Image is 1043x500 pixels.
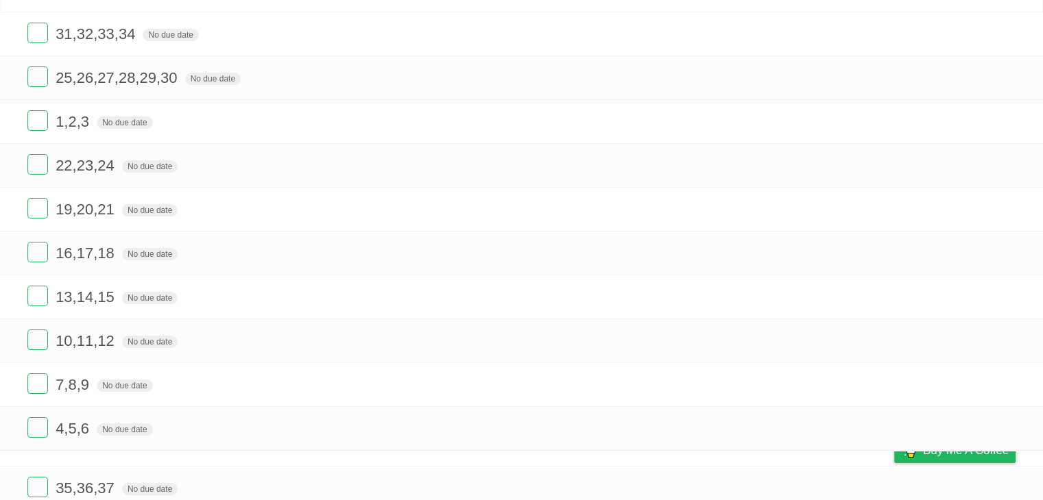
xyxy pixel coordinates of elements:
[27,477,48,497] label: Done
[97,116,152,129] span: No due date
[27,66,48,87] label: Done
[27,198,48,218] label: Done
[122,204,178,216] span: No due date
[56,332,118,349] span: 10,11,12
[27,23,48,43] label: Done
[56,420,93,437] span: 4,5,6
[56,201,118,218] span: 19,20,21
[56,157,118,174] span: 22,23,24
[122,292,178,304] span: No due date
[56,479,118,497] span: 35,36,37
[185,73,241,85] span: No due date
[27,329,48,350] label: Done
[143,29,198,41] span: No due date
[122,483,178,495] span: No due date
[27,417,48,438] label: Done
[56,376,93,393] span: 7,8,9
[27,373,48,394] label: Done
[122,160,178,173] span: No due date
[56,245,118,262] span: 16,17,18
[56,288,118,305] span: 13,14,15
[27,286,48,306] label: Done
[122,336,178,348] span: No due date
[97,423,152,436] span: No due date
[923,438,1009,462] span: Buy me a coffee
[56,113,93,130] span: 1,2,3
[122,248,178,260] span: No due date
[27,110,48,131] label: Done
[27,154,48,175] label: Done
[97,379,152,392] span: No due date
[27,242,48,262] label: Done
[56,69,180,86] span: 25,26,27,28,29,30
[56,25,139,42] span: 31,32,33,34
